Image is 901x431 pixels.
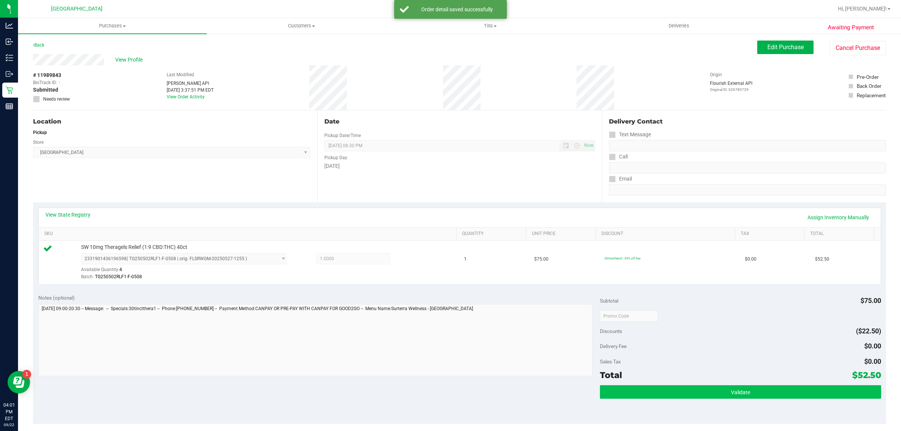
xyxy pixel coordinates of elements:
span: Sales Tax [600,359,621,365]
span: Discounts [600,324,622,338]
span: Delivery Fee [600,343,627,349]
label: Store [33,139,44,146]
label: Pickup Date/Time [324,132,361,139]
input: Format: (999) 999-9999 [609,140,886,151]
a: Customers [207,18,396,34]
a: Total [810,231,871,237]
span: Total [600,370,622,380]
span: Notes (optional) [38,295,75,301]
span: # 11989843 [33,71,61,79]
span: Customers [207,23,395,29]
label: Call [609,151,628,162]
inline-svg: Outbound [6,70,13,78]
div: [DATE] [324,162,595,170]
div: [DATE] 3:37:51 PM EDT [167,87,214,93]
button: Cancel Purchase [830,41,886,55]
span: Submitted [33,86,58,94]
div: Back Order [857,82,881,90]
span: [GEOGRAPHIC_DATA] [51,6,102,12]
span: $0.00 [864,342,881,350]
span: BioTrack ID: [33,79,57,86]
span: $0.00 [745,256,756,263]
label: Email [609,173,632,184]
span: Validate [731,389,750,395]
inline-svg: Retail [6,86,13,94]
div: Available Quantity: [81,264,297,279]
div: [PERSON_NAME] API [167,80,214,87]
label: Last Modified [167,71,194,78]
a: View State Registry [45,211,90,219]
label: Text Message [609,129,651,140]
a: Assign Inventory Manually [803,211,874,224]
span: Needs review [43,96,70,102]
inline-svg: Analytics [6,22,13,29]
label: Origin [710,71,722,78]
a: SKU [44,231,454,237]
inline-svg: Reports [6,102,13,110]
p: Original ID: 326780729 [710,87,752,92]
iframe: Resource center unread badge [22,370,31,379]
span: Deliveries [658,23,699,29]
span: Awaiting Payment [828,23,874,32]
span: TG250502RLF1-F-0508 [95,274,142,279]
span: SW 10mg Theragels Relief (1:9 CBD:THC) 40ct [81,244,187,251]
input: Promo Code [600,310,658,322]
button: Validate [600,385,881,399]
span: 30tinctthera1: 30% off line [604,256,640,260]
a: Discount [601,231,732,237]
span: Batch: [81,274,94,279]
a: Tills [396,18,585,34]
div: Delivery Contact [609,117,886,126]
span: Edit Purchase [767,44,804,51]
p: 04:01 PM EDT [3,402,15,422]
a: Quantity [462,231,523,237]
button: Edit Purchase [757,41,814,54]
span: ($22.50) [856,327,881,335]
a: Deliveries [585,18,773,34]
inline-svg: Inbound [6,38,13,45]
span: View Profile [115,56,145,64]
span: $52.50 [815,256,829,263]
a: Back [33,42,44,48]
div: Location [33,117,310,126]
a: Tax [741,231,802,237]
span: 4 [119,267,122,272]
input: Format: (999) 999-9999 [609,162,886,173]
span: $0.00 [864,357,881,365]
strong: Pickup [33,130,47,135]
span: $75.00 [860,297,881,304]
span: Purchases [18,23,207,29]
p: 09/22 [3,422,15,428]
span: Hi, [PERSON_NAME]! [838,6,887,12]
span: $75.00 [534,256,548,263]
a: Unit Price [532,231,593,237]
span: Subtotal [600,298,618,304]
inline-svg: Inventory [6,54,13,62]
a: View Order Activity [167,94,205,99]
div: Order detail saved successfully [413,6,501,13]
div: Replacement [857,92,886,99]
div: Date [324,117,595,126]
span: 1 [464,256,467,263]
span: $52.50 [852,370,881,380]
div: Pre-Order [857,73,879,81]
a: Purchases [18,18,207,34]
span: Tills [396,23,584,29]
div: Flourish External API [710,80,752,92]
span: - [59,79,60,86]
label: Pickup Day [324,154,347,161]
iframe: Resource center [8,371,30,393]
